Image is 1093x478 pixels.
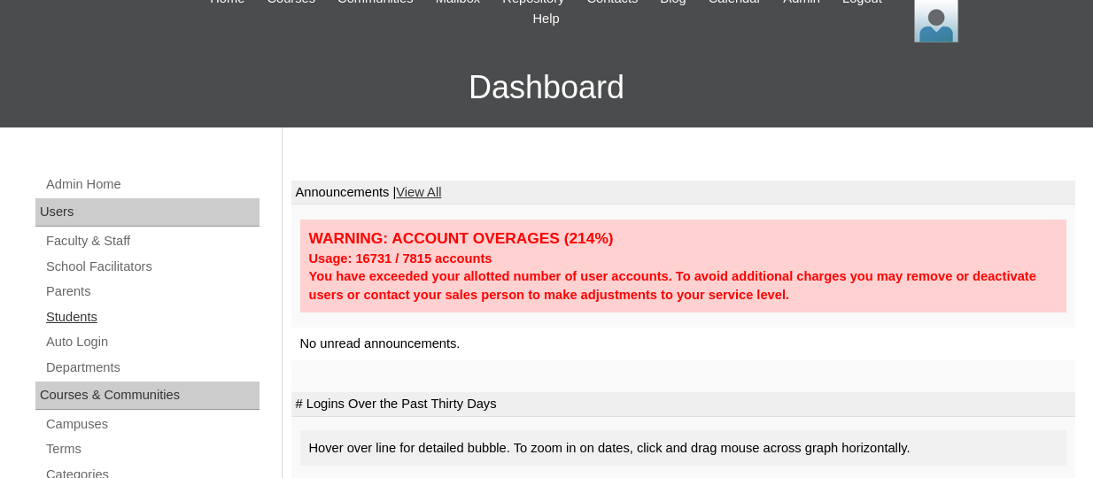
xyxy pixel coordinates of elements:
a: Students [44,306,260,328]
strong: Usage: 16731 / 7815 accounts [309,251,492,266]
span: Help [532,9,559,29]
a: Campuses [44,413,260,436]
a: Auto Login [44,331,260,353]
div: Hover over line for detailed bubble. To zoom in on dates, click and drag mouse across graph horiz... [300,430,1067,466]
td: Announcements | [291,181,1076,205]
a: Admin Home [44,173,260,196]
a: View All [396,185,441,199]
td: # Logins Over the Past Thirty Days [291,392,1076,417]
a: Terms [44,438,260,460]
a: Departments [44,357,260,379]
a: School Facilitators [44,256,260,278]
div: You have exceeded your allotted number of user accounts. To avoid additional charges you may remo... [309,267,1058,304]
td: No unread announcements. [291,328,1076,360]
div: Courses & Communities [35,382,260,410]
div: WARNING: ACCOUNT OVERAGES (214%) [309,228,1058,249]
a: Faculty & Staff [44,230,260,252]
div: Users [35,198,260,227]
a: Help [523,9,568,29]
a: Parents [44,281,260,303]
h3: Dashboard [9,48,1084,127]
